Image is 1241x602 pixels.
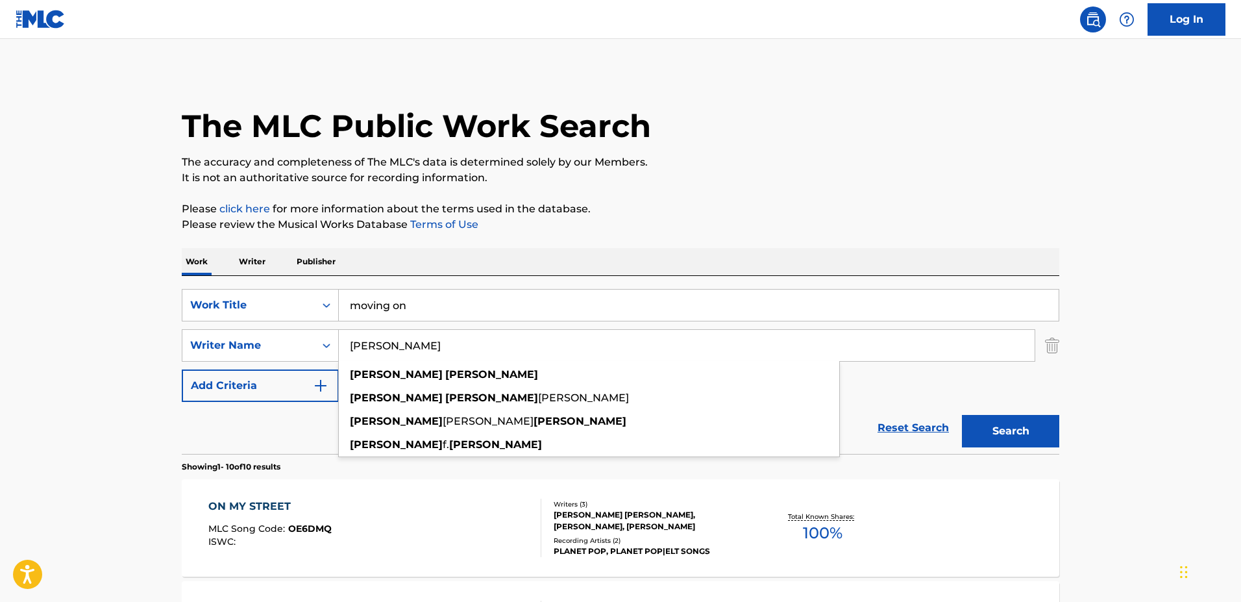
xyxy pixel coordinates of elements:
[208,499,332,514] div: ON MY STREET
[788,512,857,521] p: Total Known Shares:
[538,392,629,404] span: [PERSON_NAME]
[182,461,280,473] p: Showing 1 - 10 of 10 results
[803,521,842,545] span: 100 %
[182,155,1059,170] p: The accuracy and completeness of The MLC's data is determined solely by our Members.
[182,479,1059,577] a: ON MY STREETMLC Song Code:OE6DMQISWC:Writers (3)[PERSON_NAME] [PERSON_NAME], [PERSON_NAME], [PERS...
[1114,6,1140,32] div: Help
[1180,553,1188,592] div: Drag
[288,523,332,534] span: OE6DMQ
[219,203,270,215] a: click here
[445,368,538,381] strong: [PERSON_NAME]
[293,248,339,275] p: Publisher
[16,10,66,29] img: MLC Logo
[350,392,443,404] strong: [PERSON_NAME]
[1085,12,1101,27] img: search
[1080,6,1106,32] a: Public Search
[554,509,750,533] div: [PERSON_NAME] [PERSON_NAME], [PERSON_NAME], [PERSON_NAME]
[1119,12,1135,27] img: help
[190,338,307,353] div: Writer Name
[1045,329,1059,362] img: Delete Criterion
[554,536,750,546] div: Recording Artists ( 2 )
[182,201,1059,217] p: Please for more information about the terms used in the database.
[190,297,307,313] div: Work Title
[182,170,1059,186] p: It is not an authoritative source for recording information.
[235,248,269,275] p: Writer
[182,107,651,145] h1: The MLC Public Work Search
[962,415,1059,447] button: Search
[534,415,626,427] strong: [PERSON_NAME]
[182,248,212,275] p: Work
[182,217,1059,232] p: Please review the Musical Works Database
[449,438,542,451] strong: [PERSON_NAME]
[1148,3,1225,36] a: Log In
[1176,540,1241,602] iframe: Chat Widget
[182,370,339,402] button: Add Criteria
[554,499,750,509] div: Writers ( 3 )
[350,415,443,427] strong: [PERSON_NAME]
[208,536,239,547] span: ISWC :
[350,368,443,381] strong: [PERSON_NAME]
[313,378,328,394] img: 9d2ae6d4665cec9f34b9.svg
[871,414,955,442] a: Reset Search
[208,523,288,534] span: MLC Song Code :
[182,289,1059,454] form: Search Form
[445,392,538,404] strong: [PERSON_NAME]
[350,438,443,451] strong: [PERSON_NAME]
[443,415,534,427] span: [PERSON_NAME]
[443,438,449,451] span: f.
[408,218,478,231] a: Terms of Use
[554,546,750,557] div: PLANET POP, PLANET POP|ELT SONGS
